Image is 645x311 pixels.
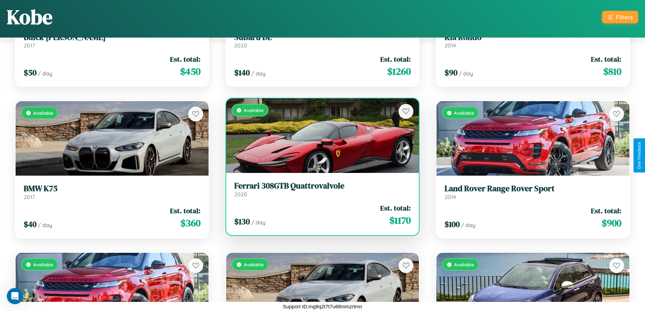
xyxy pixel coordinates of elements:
[24,194,35,200] span: 2017
[445,42,456,49] span: 2014
[234,216,250,227] span: $ 130
[170,206,200,216] span: Est. total:
[445,184,621,200] a: Land Rover Range Rover Sport2014
[33,262,53,267] span: Available
[251,219,265,226] span: / day
[251,70,265,77] span: / day
[170,54,200,64] span: Est. total:
[602,216,621,230] span: $ 900
[387,65,411,78] span: $ 1260
[591,54,621,64] span: Est. total:
[7,3,52,31] h1: Kobe
[234,191,247,198] span: 2020
[38,70,52,77] span: / day
[459,70,473,77] span: / day
[602,11,638,23] button: Filters
[591,206,621,216] span: Est. total:
[244,107,264,113] span: Available
[180,65,200,78] span: $ 450
[234,32,411,49] a: Subaru DL2020
[24,67,37,78] span: $ 50
[454,110,474,116] span: Available
[637,142,642,169] div: Give Feedback
[445,219,460,230] span: $ 100
[445,194,456,200] span: 2014
[244,262,264,267] span: Available
[461,222,475,228] span: / day
[24,42,35,49] span: 2017
[24,219,37,230] span: $ 40
[24,184,200,194] h3: BMW K75
[283,302,362,311] p: Support ID: mg8q2t7t7u68mmzrtmn
[603,65,621,78] span: $ 810
[389,214,411,227] span: $ 1170
[445,184,621,194] h3: Land Rover Range Rover Sport
[454,262,474,267] span: Available
[234,181,411,198] a: Ferrari 308GTB Quattrovalvole2020
[380,203,411,213] span: Est. total:
[616,14,633,21] div: Filters
[180,216,200,230] span: $ 360
[234,67,250,78] span: $ 140
[445,32,621,49] a: Kia Rondo2014
[7,288,23,304] iframe: Intercom live chat
[38,222,52,228] span: / day
[234,181,411,191] h3: Ferrari 308GTB Quattrovalvole
[445,67,457,78] span: $ 90
[380,54,411,64] span: Est. total:
[24,184,200,200] a: BMW K752017
[234,42,247,49] span: 2020
[33,110,53,116] span: Available
[24,32,200,49] a: Buick [PERSON_NAME]2017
